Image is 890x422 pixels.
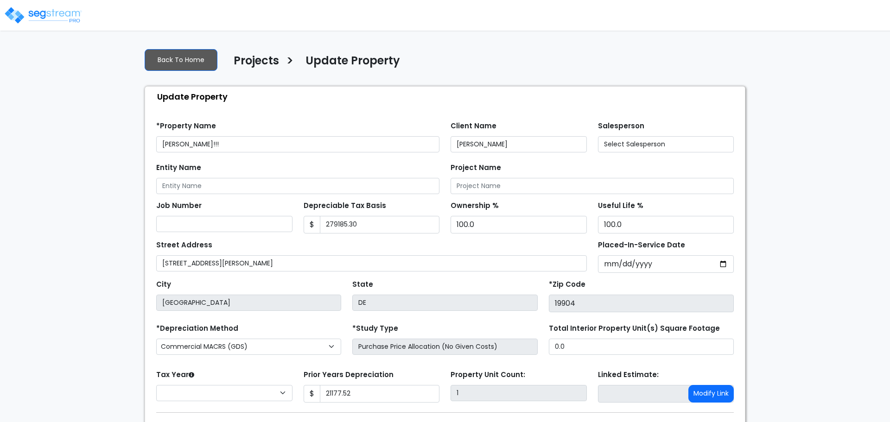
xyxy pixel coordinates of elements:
[304,216,320,233] span: $
[156,201,202,211] label: Job Number
[150,87,745,107] div: Update Property
[156,323,238,334] label: *Depreciation Method
[156,255,587,271] input: Street Address
[156,178,439,194] input: Entity Name
[286,53,294,71] h3: >
[299,54,400,74] a: Update Property
[549,323,720,334] label: Total Interior Property Unit(s) Square Footage
[549,295,734,312] input: Zip Code
[451,370,525,380] label: Property Unit Count:
[451,201,499,211] label: Ownership %
[451,385,587,401] input: Building Count
[145,49,217,71] a: Back To Home
[320,216,440,233] input: 0.00
[352,323,398,334] label: *Study Type
[304,370,394,380] label: Prior Years Depreciation
[451,163,501,173] label: Project Name
[549,339,734,355] input: total square foot
[227,54,279,74] a: Projects
[156,163,201,173] label: Entity Name
[451,178,734,194] input: Project Name
[549,279,585,290] label: *Zip Code
[598,370,659,380] label: Linked Estimate:
[451,136,587,152] input: Client Name
[304,201,386,211] label: Depreciable Tax Basis
[156,370,194,380] label: Tax Year
[352,279,373,290] label: State
[156,121,216,132] label: *Property Name
[598,201,643,211] label: Useful Life %
[156,279,171,290] label: City
[451,121,496,132] label: Client Name
[234,54,279,70] h4: Projects
[598,240,685,251] label: Placed-In-Service Date
[598,216,734,233] input: Depreciation
[156,240,212,251] label: Street Address
[688,385,734,403] button: Modify Link
[156,136,439,152] input: Property Name
[305,54,400,70] h4: Update Property
[598,121,644,132] label: Salesperson
[4,6,83,25] img: logo_pro_r.png
[320,385,440,403] input: 0.00
[304,385,320,403] span: $
[451,216,587,233] input: Ownership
